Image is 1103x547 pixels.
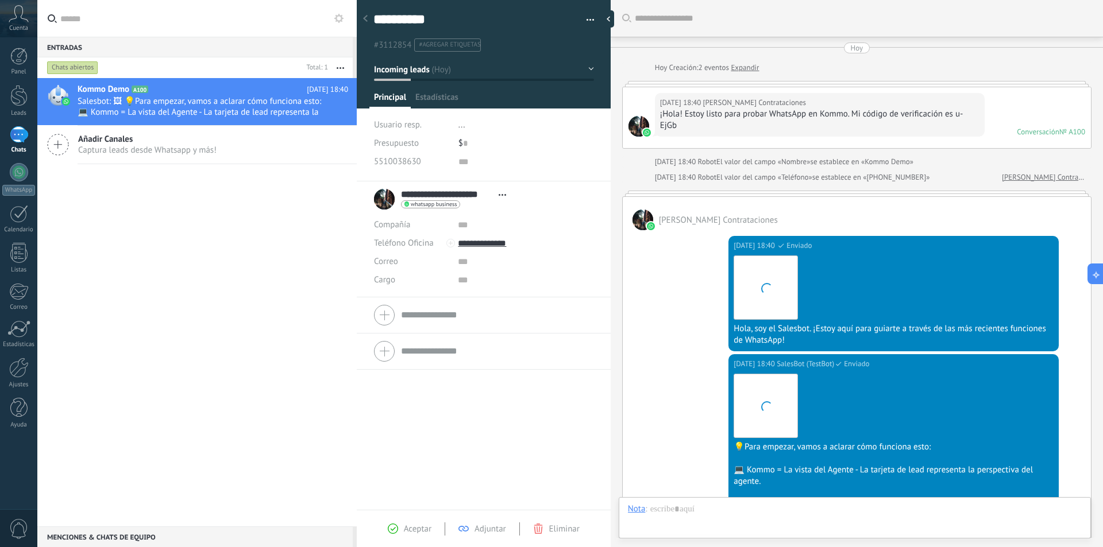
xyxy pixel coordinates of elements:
[2,341,36,348] div: Estadísticas
[2,304,36,311] div: Correo
[2,110,36,117] div: Leads
[2,266,36,274] div: Listas
[2,146,36,154] div: Chats
[2,226,36,234] div: Calendario
[2,68,36,76] div: Panel
[9,25,28,32] span: Cuenta
[2,421,36,429] div: Ayuda
[2,185,35,196] div: WhatsApp
[2,381,36,389] div: Ajustes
